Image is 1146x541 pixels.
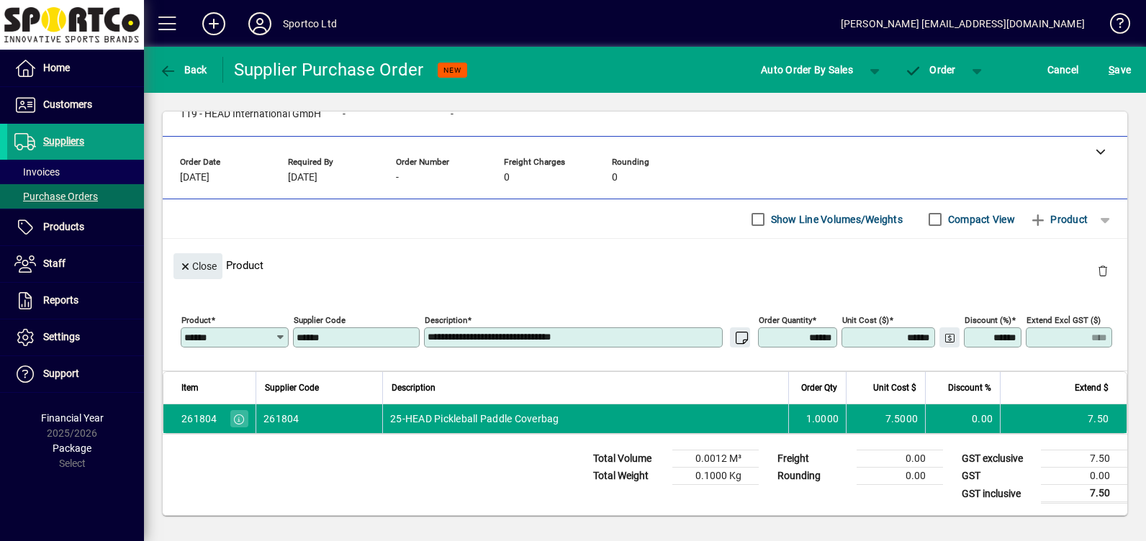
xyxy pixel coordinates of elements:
[234,58,424,81] div: Supplier Purchase Order
[846,404,925,433] td: 7.5000
[7,209,144,245] a: Products
[965,315,1011,325] mat-label: Discount (%)
[788,404,846,433] td: 1.0000
[841,12,1085,35] div: [PERSON_NAME] [EMAIL_ADDRESS][DOMAIN_NAME]
[1075,380,1109,396] span: Extend $
[155,57,211,83] button: Back
[53,442,91,454] span: Package
[770,468,857,485] td: Rounding
[1041,468,1127,485] td: 0.00
[955,468,1041,485] td: GST
[1086,253,1120,288] button: Delete
[586,468,672,485] td: Total Weight
[41,412,104,424] span: Financial Year
[180,109,321,120] span: 119 - HEAD International GmbH
[451,109,454,120] span: -
[504,172,510,183] span: 0
[857,468,943,485] td: 0.00
[768,212,903,227] label: Show Line Volumes/Weights
[43,294,78,306] span: Reports
[770,450,857,468] td: Freight
[170,259,226,272] app-page-header-button: Close
[7,246,144,282] a: Staff
[14,166,60,178] span: Invoices
[873,380,916,396] span: Unit Cost $
[163,239,1127,291] div: Product
[181,380,199,396] span: Item
[7,160,144,184] a: Invoices
[1109,64,1114,76] span: S
[7,356,144,392] a: Support
[842,315,889,325] mat-label: Unit Cost ($)
[43,331,80,342] span: Settings
[283,12,337,35] div: Sportco Ltd
[948,380,991,396] span: Discount %
[1044,57,1083,83] button: Cancel
[1105,57,1134,83] button: Save
[955,450,1041,468] td: GST exclusive
[1027,315,1101,325] mat-label: Extend excl GST ($)
[761,58,853,81] span: Auto Order By Sales
[1022,206,1095,232] button: Product
[7,319,144,355] a: Settings
[1029,208,1088,231] span: Product
[343,109,346,120] span: -
[1086,264,1120,277] app-page-header-button: Delete
[43,368,79,379] span: Support
[7,50,144,86] a: Home
[759,315,812,325] mat-label: Order Quantity
[14,191,98,202] span: Purchase Orders
[857,450,943,468] td: 0.00
[754,57,860,83] button: Auto Order By Sales
[955,485,1041,503] td: GST inclusive
[801,380,837,396] span: Order Qty
[612,172,618,183] span: 0
[43,99,92,110] span: Customers
[672,450,759,468] td: 0.0012 M³
[945,212,1015,227] label: Compact View
[7,184,144,209] a: Purchase Orders
[179,255,217,278] span: Close
[237,11,283,37] button: Profile
[1041,485,1127,503] td: 7.50
[191,11,237,37] button: Add
[1099,3,1128,50] a: Knowledge Base
[294,315,346,325] mat-label: Supplier Code
[905,64,956,76] span: Order
[443,65,461,75] span: NEW
[159,64,207,76] span: Back
[43,221,84,232] span: Products
[181,315,211,325] mat-label: Product
[390,412,559,426] span: 25-HEAD Pickleball Paddle Coverbag
[1000,404,1127,433] td: 7.50
[392,380,436,396] span: Description
[396,172,399,183] span: -
[43,62,70,73] span: Home
[180,172,209,183] span: [DATE]
[939,327,960,347] button: Change Price Levels
[288,172,317,183] span: [DATE]
[1041,450,1127,468] td: 7.50
[7,283,144,319] a: Reports
[425,315,467,325] mat-label: Description
[1109,58,1131,81] span: ave
[144,57,223,83] app-page-header-button: Back
[43,135,84,147] span: Suppliers
[7,87,144,123] a: Customers
[898,57,963,83] button: Order
[265,380,319,396] span: Supplier Code
[173,253,222,279] button: Close
[1047,58,1079,81] span: Cancel
[672,468,759,485] td: 0.1000 Kg
[925,404,1000,433] td: 0.00
[181,412,217,426] div: 261804
[43,258,66,269] span: Staff
[586,450,672,468] td: Total Volume
[256,404,382,433] td: 261804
